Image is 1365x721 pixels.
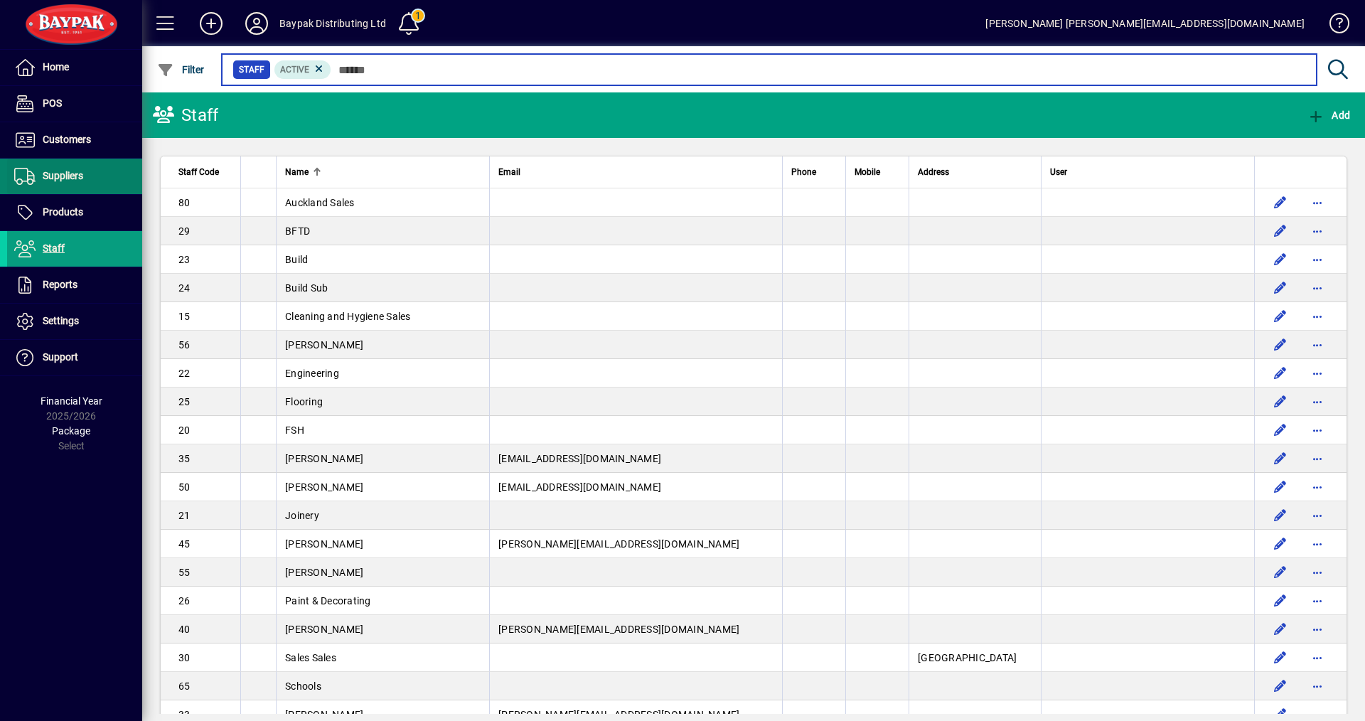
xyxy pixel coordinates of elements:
button: More options [1306,248,1329,271]
span: 24 [178,282,191,294]
button: Edit [1269,419,1292,442]
div: Staff [153,104,218,127]
button: More options [1306,675,1329,698]
span: Sales Sales [285,652,336,663]
div: Staff Code [178,164,232,180]
button: Profile [234,11,279,36]
span: Package [52,425,90,437]
button: More options [1306,333,1329,356]
button: Add [1304,102,1354,128]
div: Mobile [855,164,900,180]
span: 35 [178,453,191,464]
span: 30 [178,652,191,663]
span: Support [43,351,78,363]
a: Customers [7,122,142,158]
span: Cleaning and Hygiene Sales [285,311,411,322]
span: Build Sub [285,282,328,294]
a: Knowledge Base [1319,3,1347,49]
button: More options [1306,561,1329,584]
button: More options [1306,277,1329,299]
a: Reports [7,267,142,303]
span: [PERSON_NAME][EMAIL_ADDRESS][DOMAIN_NAME] [498,538,739,550]
button: More options [1306,220,1329,242]
span: Auckland Sales [285,197,355,208]
div: Phone [791,164,836,180]
span: 15 [178,311,191,322]
span: FSH [285,424,304,436]
button: More options [1306,589,1329,612]
span: 50 [178,481,191,493]
span: Filter [157,64,205,75]
span: Phone [791,164,816,180]
button: Edit [1269,618,1292,641]
button: Edit [1269,589,1292,612]
a: Settings [7,304,142,339]
button: Edit [1269,220,1292,242]
div: User [1050,164,1246,180]
span: Flooring [285,396,323,407]
button: Filter [154,57,208,82]
div: [PERSON_NAME] [PERSON_NAME][EMAIL_ADDRESS][DOMAIN_NAME] [985,12,1305,35]
span: Email [498,164,520,180]
span: User [1050,164,1067,180]
button: More options [1306,390,1329,413]
div: Email [498,164,773,180]
button: More options [1306,191,1329,214]
span: 33 [178,709,191,720]
span: Staff Code [178,164,219,180]
button: Edit [1269,333,1292,356]
button: Edit [1269,390,1292,413]
span: Reports [43,279,77,290]
span: Build [285,254,308,265]
button: Add [188,11,234,36]
span: 55 [178,567,191,578]
button: More options [1306,305,1329,328]
span: 80 [178,197,191,208]
span: 20 [178,424,191,436]
span: Engineering [285,368,339,379]
span: [PERSON_NAME] [285,481,363,493]
div: Name [285,164,481,180]
button: Edit [1269,362,1292,385]
span: [PERSON_NAME] [285,339,363,351]
button: Edit [1269,248,1292,271]
span: Address [918,164,949,180]
span: 65 [178,680,191,692]
button: Edit [1269,675,1292,698]
span: [PERSON_NAME] [285,538,363,550]
span: [PERSON_NAME] [285,709,363,720]
span: 40 [178,624,191,635]
span: Customers [43,134,91,145]
span: [PERSON_NAME][EMAIL_ADDRESS][DOMAIN_NAME] [498,624,739,635]
button: More options [1306,533,1329,555]
span: Settings [43,315,79,326]
span: 22 [178,368,191,379]
button: Edit [1269,305,1292,328]
a: Support [7,340,142,375]
span: 23 [178,254,191,265]
td: [GEOGRAPHIC_DATA] [909,643,1041,672]
button: More options [1306,447,1329,470]
span: 56 [178,339,191,351]
button: More options [1306,646,1329,669]
span: 25 [178,396,191,407]
span: 26 [178,595,191,607]
button: Edit [1269,447,1292,470]
span: [EMAIL_ADDRESS][DOMAIN_NAME] [498,453,661,464]
span: [PERSON_NAME][EMAIL_ADDRESS][DOMAIN_NAME] [498,709,739,720]
span: [EMAIL_ADDRESS][DOMAIN_NAME] [498,481,661,493]
a: Products [7,195,142,230]
span: [PERSON_NAME] [285,624,363,635]
span: Mobile [855,164,880,180]
span: Staff [239,63,264,77]
button: Edit [1269,504,1292,527]
button: Edit [1269,277,1292,299]
a: Suppliers [7,159,142,194]
span: Staff [43,242,65,254]
button: Edit [1269,476,1292,498]
div: Baypak Distributing Ltd [279,12,386,35]
mat-chip: Activation Status: Active [274,60,331,79]
span: Financial Year [41,395,102,407]
span: [PERSON_NAME] [285,567,363,578]
button: More options [1306,362,1329,385]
